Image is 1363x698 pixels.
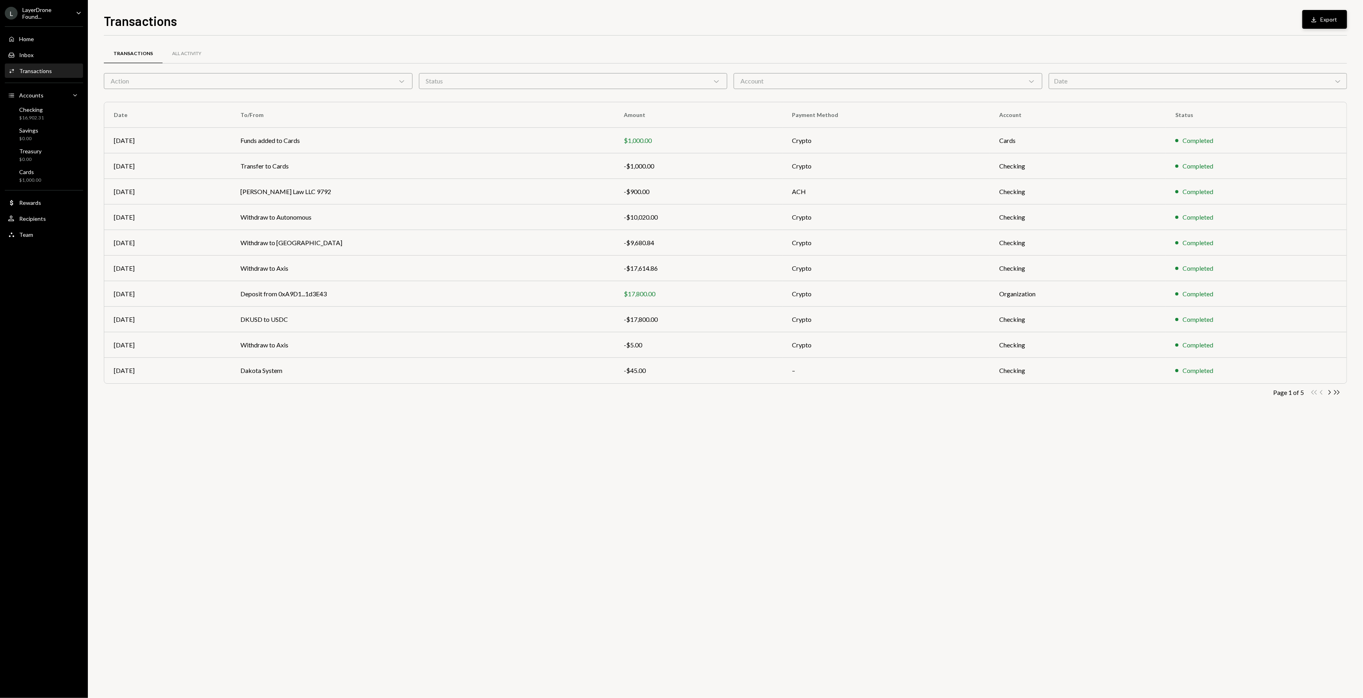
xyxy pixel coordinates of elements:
td: Funds added to Cards [231,128,614,153]
td: Crypto [782,307,990,332]
a: Transactions [5,63,83,78]
div: [DATE] [114,264,221,273]
div: $16,902.31 [19,115,44,121]
button: Export [1302,10,1347,29]
td: Deposit from 0xA9D1...1d3E43 [231,281,614,307]
div: [DATE] [114,315,221,324]
div: Status [419,73,728,89]
h1: Transactions [104,13,177,29]
td: Checking [990,230,1166,256]
div: Inbox [19,52,34,58]
th: Date [104,102,231,128]
div: Treasury [19,148,42,155]
a: Inbox [5,48,83,62]
div: $1,000.00 [624,136,773,145]
div: Completed [1182,136,1213,145]
div: Completed [1182,340,1213,350]
a: Recipients [5,211,83,226]
div: [DATE] [114,340,221,350]
div: [DATE] [114,136,221,145]
div: -$1,000.00 [624,161,773,171]
td: Checking [990,153,1166,179]
th: Status [1166,102,1347,128]
div: [DATE] [114,238,221,248]
td: Checking [990,358,1166,383]
td: – [782,358,990,383]
div: Action [104,73,413,89]
td: Crypto [782,204,990,230]
td: Transfer to Cards [231,153,614,179]
div: Date [1049,73,1347,89]
div: [DATE] [114,187,221,196]
div: [DATE] [114,161,221,171]
div: Home [19,36,34,42]
div: $0.00 [19,135,38,142]
div: L [5,7,18,20]
td: Organization [990,281,1166,307]
a: Cards$1,000.00 [5,166,83,185]
td: Crypto [782,128,990,153]
td: Withdraw to Autonomous [231,204,614,230]
div: -$10,020.00 [624,212,773,222]
div: -$45.00 [624,366,773,375]
div: Recipients [19,215,46,222]
div: Completed [1182,264,1213,273]
td: Checking [990,204,1166,230]
div: $0.00 [19,156,42,163]
td: ACH [782,179,990,204]
td: Withdraw to Axis [231,332,614,358]
th: To/From [231,102,614,128]
a: Accounts [5,88,83,102]
div: Rewards [19,199,41,206]
div: -$17,800.00 [624,315,773,324]
td: Crypto [782,281,990,307]
div: -$9,680.84 [624,238,773,248]
td: [PERSON_NAME] Law LLC 9792 [231,179,614,204]
td: DKUSD to USDC [231,307,614,332]
div: $1,000.00 [19,177,41,184]
a: Rewards [5,195,83,210]
div: Savings [19,127,38,134]
td: Checking [990,307,1166,332]
div: $17,800.00 [624,289,773,299]
div: [DATE] [114,212,221,222]
a: Home [5,32,83,46]
div: Completed [1182,212,1213,222]
div: -$5.00 [624,340,773,350]
th: Amount [614,102,782,128]
div: -$900.00 [624,187,773,196]
a: All Activity [163,44,211,64]
div: Account [734,73,1042,89]
div: Page 1 of 5 [1273,389,1304,396]
div: -$17,614.86 [624,264,773,273]
div: Completed [1182,187,1213,196]
td: Checking [990,256,1166,281]
div: Completed [1182,161,1213,171]
div: [DATE] [114,366,221,375]
td: Dakota System [231,358,614,383]
td: Crypto [782,153,990,179]
th: Account [990,102,1166,128]
td: Cards [990,128,1166,153]
td: Checking [990,179,1166,204]
td: Withdraw to Axis [231,256,614,281]
th: Payment Method [782,102,990,128]
div: [DATE] [114,289,221,299]
div: Completed [1182,315,1213,324]
div: Accounts [19,92,44,99]
div: Transactions [19,67,52,74]
td: Crypto [782,332,990,358]
div: Completed [1182,238,1213,248]
td: Crypto [782,230,990,256]
div: Transactions [113,50,153,57]
td: Checking [990,332,1166,358]
a: Transactions [104,44,163,64]
td: Crypto [782,256,990,281]
div: Completed [1182,366,1213,375]
div: Completed [1182,289,1213,299]
a: Team [5,227,83,242]
div: LayerDrone Found... [22,6,69,20]
div: Checking [19,106,44,113]
a: Checking$16,902.31 [5,104,83,123]
div: Team [19,231,33,238]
